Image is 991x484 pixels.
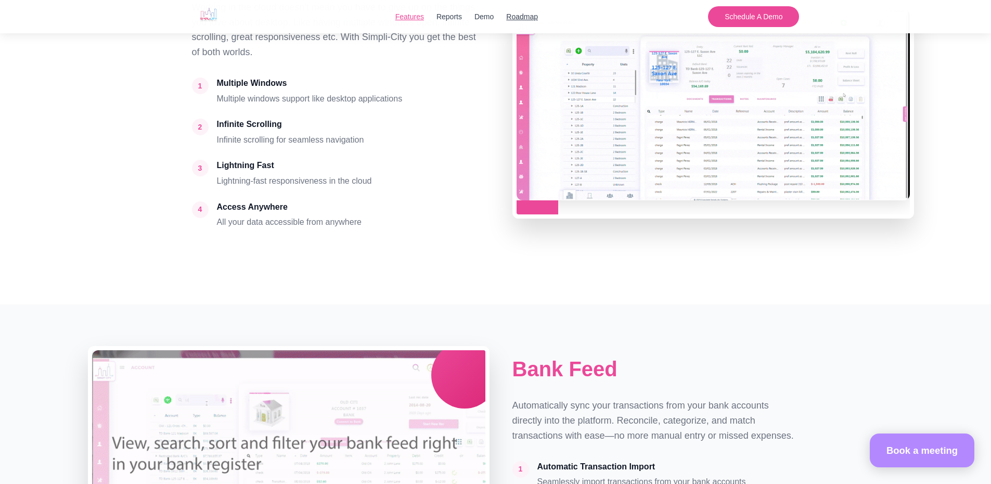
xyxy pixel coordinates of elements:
a: Roadmap [506,11,538,22]
h4: Infinite Scrolling [217,118,364,131]
h4: Access Anywhere [217,200,362,214]
h4: Lightning Fast [217,159,372,172]
p: All your data accessible from anywhere [217,215,362,229]
p: Infinite scrolling for seamless navigation [217,133,364,147]
a: Features [395,11,424,22]
button: Schedule A Demo [708,6,799,27]
div: 4 [192,201,209,218]
div: 1 [192,78,209,94]
p: Lightning-fast responsiveness in the cloud [217,174,372,188]
h4: Automatic Transaction Import [537,460,746,474]
p: Automatically sync your transactions from your bank accounts directly into the platform. Reconcil... [512,398,800,443]
div: 2 [192,119,209,135]
a: Book a meeting [870,434,974,467]
img: Simplicity Logo [192,2,225,27]
button: Reports [436,11,462,22]
img: Desktop Feel in Cloud [517,9,910,200]
button: Demo [474,11,494,22]
div: 3 [192,160,209,176]
div: 1 [512,461,529,478]
span: Bank Feed [512,358,617,380]
h4: Multiple Windows [217,77,403,90]
p: Multiple windows support like desktop applications [217,92,403,106]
